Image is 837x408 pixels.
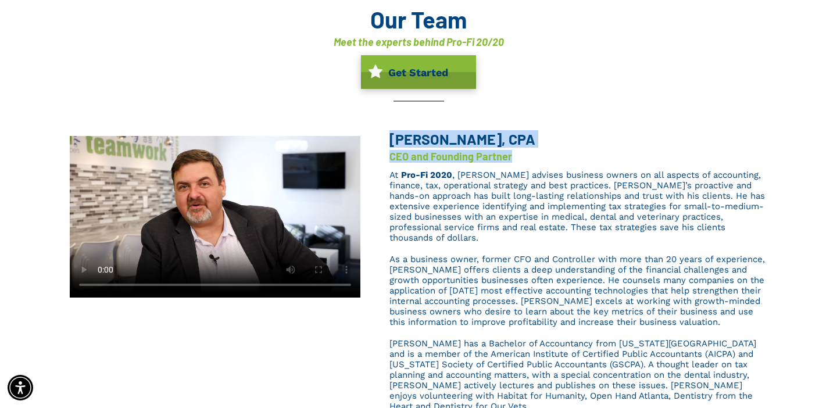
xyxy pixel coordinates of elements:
a: Get Started [361,55,476,89]
span: As a business owner, former CFO and Controller with more than 20 years of experience, [PERSON_NAM... [389,254,765,327]
span: Get Started [384,60,452,84]
a: Pro-Fi 2020 [401,170,452,180]
font: Meet the experts behind Pro-Fi 20/20 [334,35,504,48]
div: Accessibility Menu [8,375,33,400]
font: Our Team [370,5,467,33]
font: CEO and Founding Partner [389,150,512,163]
span: At [389,170,398,180]
span: , [PERSON_NAME] advises business owners on all aspects of accounting, finance, tax, operational s... [389,170,765,243]
span: [PERSON_NAME], CPA [389,130,535,148]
